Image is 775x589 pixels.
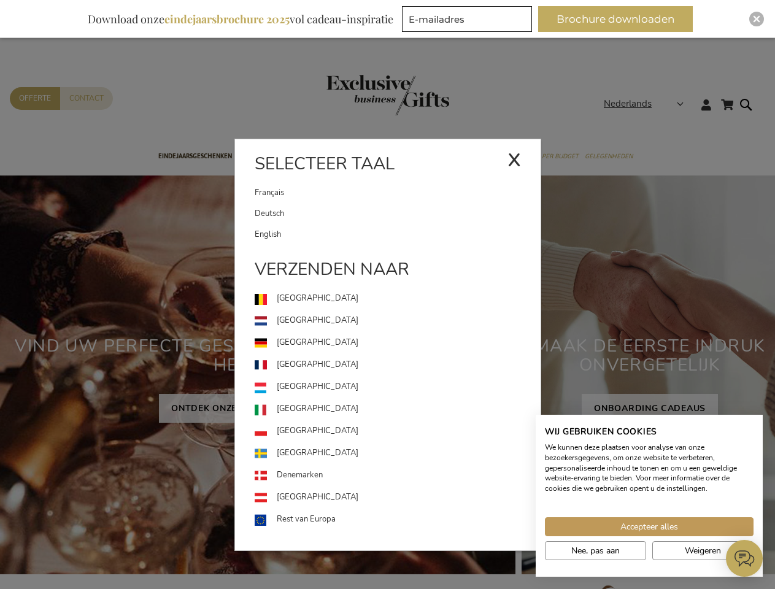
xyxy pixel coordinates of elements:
[545,426,754,437] h2: Wij gebruiken cookies
[235,152,541,182] div: Selecteer taal
[255,224,541,245] a: English
[164,12,290,26] b: eindejaarsbrochure 2025
[402,6,532,32] input: E-mailadres
[255,203,541,224] a: Deutsch
[255,288,541,310] a: [GEOGRAPHIC_DATA]
[82,6,399,32] div: Download onze vol cadeau-inspiratie
[685,544,721,557] span: Weigeren
[726,540,763,577] iframe: belco-activator-frame
[255,332,541,354] a: [GEOGRAPHIC_DATA]
[255,310,541,332] a: [GEOGRAPHIC_DATA]
[652,541,754,560] button: Alle cookies weigeren
[255,376,541,398] a: [GEOGRAPHIC_DATA]
[255,182,507,203] a: Français
[255,398,541,420] a: [GEOGRAPHIC_DATA]
[255,464,541,487] a: Denemarken
[402,6,536,36] form: marketing offers and promotions
[538,6,693,32] button: Brochure downloaden
[545,541,646,560] button: Pas cookie voorkeuren aan
[507,140,521,177] div: x
[255,442,541,464] a: [GEOGRAPHIC_DATA]
[255,354,541,376] a: [GEOGRAPHIC_DATA]
[255,509,541,531] a: Rest van Europa
[235,257,541,288] div: Verzenden naar
[620,520,678,533] span: Accepteer alles
[545,517,754,536] button: Accepteer alle cookies
[255,420,541,442] a: [GEOGRAPHIC_DATA]
[571,544,620,557] span: Nee, pas aan
[545,442,754,494] p: We kunnen deze plaatsen voor analyse van onze bezoekersgegevens, om onze website te verbeteren, g...
[255,487,541,509] a: [GEOGRAPHIC_DATA]
[753,15,760,23] img: Close
[749,12,764,26] div: Close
